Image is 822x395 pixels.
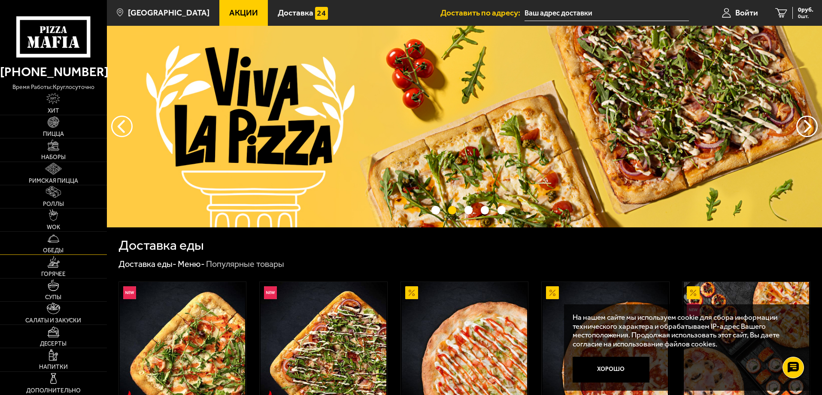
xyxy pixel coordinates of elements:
[796,116,818,137] button: предыдущий
[440,9,525,17] span: Доставить по адресу:
[48,108,59,114] span: Хит
[687,286,700,299] img: Акционный
[29,178,78,184] span: Римская пицца
[464,206,473,214] button: точки переключения
[47,224,60,230] span: WOK
[39,364,68,370] span: Напитки
[45,294,61,300] span: Супы
[525,5,689,21] input: Ваш адрес доставки
[25,318,81,324] span: Салаты и закуски
[448,206,456,214] button: точки переключения
[41,271,66,277] span: Горячее
[687,303,700,316] img: Новинка
[43,201,64,207] span: Роллы
[798,14,813,19] span: 0 шт.
[118,239,204,252] h1: Доставка еды
[798,7,813,13] span: 0 руб.
[128,9,209,17] span: [GEOGRAPHIC_DATA]
[229,9,258,17] span: Акции
[735,9,758,17] span: Войти
[573,357,650,383] button: Хорошо
[118,259,176,269] a: Доставка еды-
[123,286,136,299] img: Новинка
[405,286,418,299] img: Акционный
[264,286,277,299] img: Новинка
[43,248,64,254] span: Обеды
[43,131,64,137] span: Пицца
[431,206,440,214] button: точки переключения
[546,286,559,299] img: Акционный
[315,7,328,20] img: 15daf4d41897b9f0e9f617042186c801.svg
[573,313,797,349] p: На нашем сайте мы используем cookie для сбора информации технического характера и обрабатываем IP...
[206,259,284,270] div: Популярные товары
[278,9,313,17] span: Доставка
[26,388,81,394] span: Дополнительно
[481,206,489,214] button: точки переключения
[497,206,506,214] button: точки переключения
[41,154,66,160] span: Наборы
[111,116,133,137] button: следующий
[40,341,67,347] span: Десерты
[178,259,205,269] a: Меню-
